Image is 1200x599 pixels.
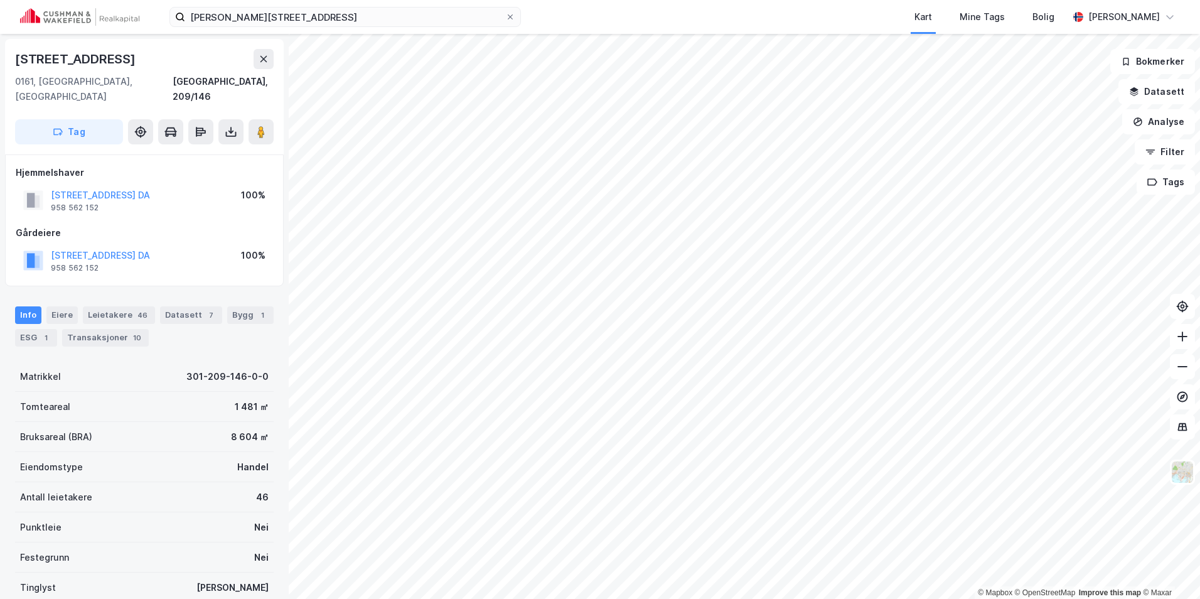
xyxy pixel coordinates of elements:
[51,263,99,273] div: 958 562 152
[20,520,62,535] div: Punktleie
[196,580,269,595] div: [PERSON_NAME]
[205,309,217,321] div: 7
[51,203,99,213] div: 958 562 152
[960,9,1005,24] div: Mine Tags
[20,460,83,475] div: Eiendomstype
[62,329,149,347] div: Transaksjoner
[15,74,173,104] div: 0161, [GEOGRAPHIC_DATA], [GEOGRAPHIC_DATA]
[237,460,269,475] div: Handel
[83,306,155,324] div: Leietakere
[15,306,41,324] div: Info
[20,429,92,445] div: Bruksareal (BRA)
[1088,9,1160,24] div: [PERSON_NAME]
[1171,460,1194,484] img: Z
[254,550,269,565] div: Nei
[15,329,57,347] div: ESG
[16,225,273,240] div: Gårdeiere
[235,399,269,414] div: 1 481 ㎡
[186,369,269,384] div: 301-209-146-0-0
[20,369,61,384] div: Matrikkel
[254,520,269,535] div: Nei
[20,550,69,565] div: Festegrunn
[1079,588,1141,597] a: Improve this map
[1137,170,1195,195] button: Tags
[16,165,273,180] div: Hjemmelshaver
[1137,539,1200,599] div: Kontrollprogram for chat
[978,588,1012,597] a: Mapbox
[241,248,265,263] div: 100%
[1118,79,1195,104] button: Datasett
[131,332,144,344] div: 10
[20,8,139,26] img: cushman-wakefield-realkapital-logo.202ea83816669bd177139c58696a8fa1.svg
[1015,588,1076,597] a: OpenStreetMap
[40,332,52,344] div: 1
[1032,9,1054,24] div: Bolig
[227,306,274,324] div: Bygg
[256,490,269,505] div: 46
[15,49,138,69] div: [STREET_ADDRESS]
[135,309,150,321] div: 46
[241,188,265,203] div: 100%
[15,119,123,144] button: Tag
[914,9,932,24] div: Kart
[160,306,222,324] div: Datasett
[256,309,269,321] div: 1
[20,580,56,595] div: Tinglyst
[1122,109,1195,134] button: Analyse
[1110,49,1195,74] button: Bokmerker
[46,306,78,324] div: Eiere
[1135,139,1195,165] button: Filter
[173,74,274,104] div: [GEOGRAPHIC_DATA], 209/146
[20,490,92,505] div: Antall leietakere
[20,399,70,414] div: Tomteareal
[185,8,505,26] input: Søk på adresse, matrikkel, gårdeiere, leietakere eller personer
[1137,539,1200,599] iframe: Chat Widget
[231,429,269,445] div: 8 604 ㎡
